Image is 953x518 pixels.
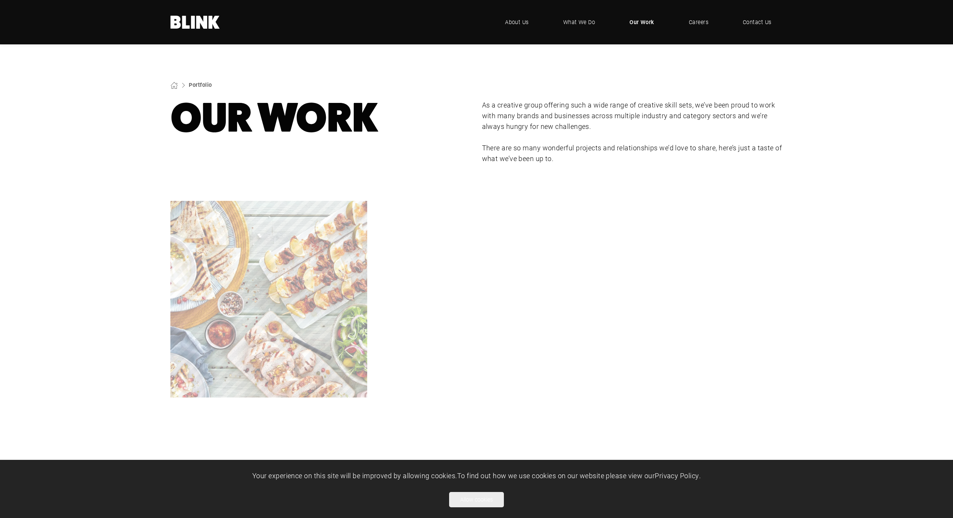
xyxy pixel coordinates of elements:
[170,100,471,136] h1: Our Work
[482,143,783,164] p: There are so many wonderful projects and relationships we’d love to share, here’s just a taste of...
[629,18,654,26] span: Our Work
[552,11,607,34] a: What We Do
[618,11,666,34] a: Our Work
[563,18,595,26] span: What We Do
[482,100,783,132] p: As a creative group offering such a wide range of creative skill sets, we’ve been proud to work w...
[689,18,708,26] span: Careers
[655,471,699,480] a: Privacy Policy
[449,492,504,507] button: Allow cookies
[170,201,368,398] a: Booths supermarkets prioritize quality, local food, and excellent service in modern stores. We gl...
[189,81,212,88] a: Portfolio
[677,11,720,34] a: Careers
[494,11,540,34] a: About Us
[743,18,772,26] span: Contact Us
[170,16,220,29] a: Home
[252,471,701,480] span: Your experience on this site will be improved by allowing cookies. To find out how we use cookies...
[505,18,529,26] span: About Us
[731,11,783,34] a: Contact Us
